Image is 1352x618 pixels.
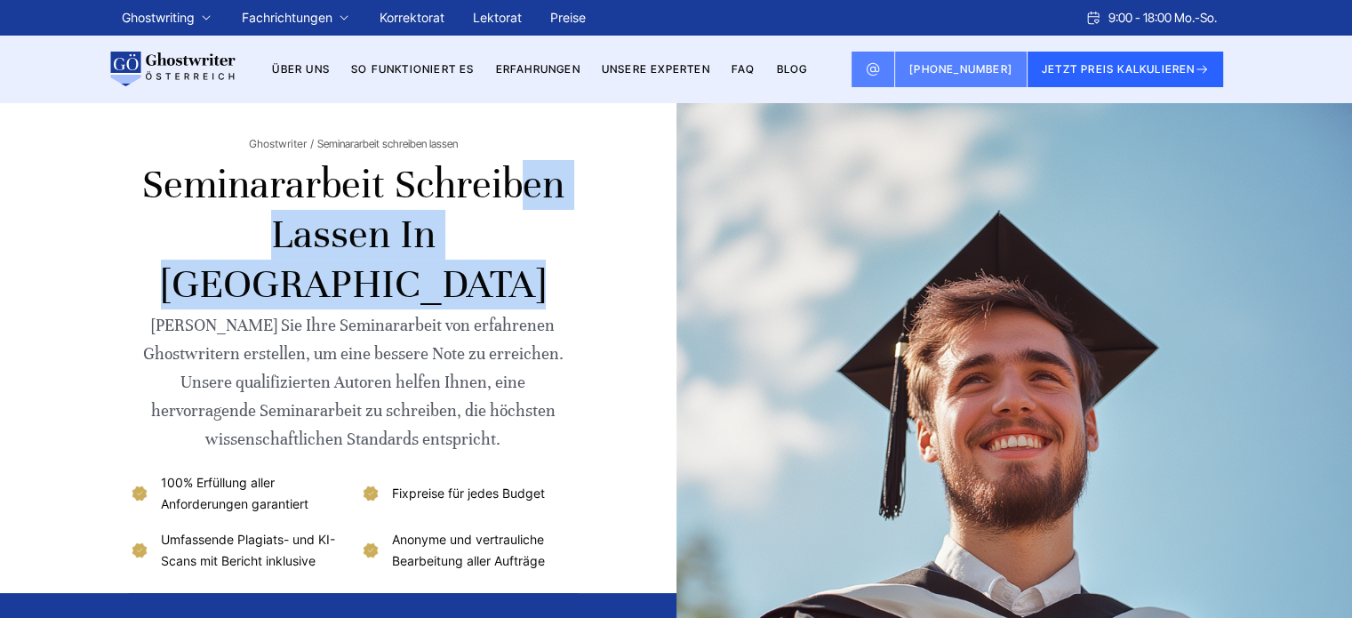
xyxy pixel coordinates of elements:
span: [PHONE_NUMBER] [909,62,1012,76]
img: Umfassende Plagiats- und KI-Scans mit Bericht inklusive [129,540,150,561]
li: Fixpreise für jedes Budget [360,472,578,515]
span: 9:00 - 18:00 Mo.-So. [1108,7,1217,28]
button: JETZT PREIS KALKULIEREN [1028,52,1224,87]
a: Unsere Experten [602,62,710,76]
h1: Seminararbeit schreiben lassen in [GEOGRAPHIC_DATA] [129,160,578,309]
a: Erfahrungen [496,62,580,76]
a: Lektorat [473,10,522,25]
a: [PHONE_NUMBER] [895,52,1028,87]
div: [PERSON_NAME] Sie Ihre Seminararbeit von erfahrenen Ghostwritern erstellen, um eine bessere Note ... [129,311,578,453]
img: logo wirschreiben [108,52,236,87]
a: Über uns [272,62,330,76]
a: Ghostwriting [122,7,195,28]
li: 100% Erfüllung aller Anforderungen garantiert [129,472,347,515]
a: So funktioniert es [351,62,475,76]
a: BLOG [776,62,807,76]
a: Fachrichtungen [242,7,332,28]
a: Korrektorat [380,10,444,25]
li: Umfassende Plagiats- und KI-Scans mit Bericht inklusive [129,529,347,572]
span: Seminararbeit schreiben lassen [317,137,458,151]
img: Email [866,62,880,76]
a: Preise [550,10,586,25]
li: Anonyme und vertrauliche Bearbeitung aller Aufträge [360,529,578,572]
img: Fixpreise für jedes Budget [360,483,381,504]
img: 100% Erfüllung aller Anforderungen garantiert [129,483,150,504]
img: Anonyme und vertrauliche Bearbeitung aller Aufträge [360,540,381,561]
a: Ghostwriter [249,137,314,151]
img: Schedule [1085,11,1101,25]
a: FAQ [732,62,756,76]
